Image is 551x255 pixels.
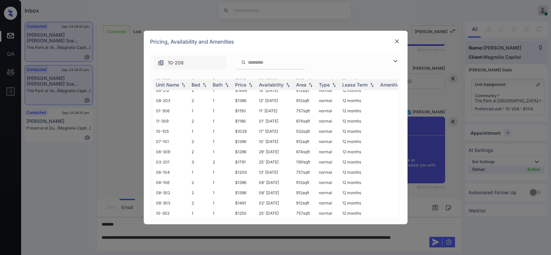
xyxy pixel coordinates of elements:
td: normal [317,106,340,116]
td: $1296 [233,147,257,157]
div: Amenities [381,82,403,88]
td: 29' [DATE] [257,147,294,157]
td: $1396 [233,188,257,198]
td: 02' [DATE] [257,198,294,208]
td: 1 [210,147,233,157]
td: $1396 [233,177,257,188]
td: 12 months [340,188,378,198]
td: 757 sqft [294,106,317,116]
td: 2 [189,177,210,188]
img: sorting [369,83,375,87]
td: 3 [189,157,210,167]
td: 08' [DATE] [257,177,294,188]
td: 2 [189,85,210,95]
td: $1396 [233,136,257,147]
td: normal [317,85,340,95]
td: 12' [DATE] [257,95,294,106]
td: 08-106 [154,177,189,188]
td: 12 months [340,95,378,106]
td: $1200 [233,167,257,177]
td: 2 [189,95,210,106]
td: 912 sqft [294,85,317,95]
td: 1 [210,136,233,147]
td: 2 [189,188,210,198]
td: 1 [210,188,233,198]
td: 757 sqft [294,167,317,177]
img: icon-zuma [241,59,246,65]
td: 874 sqft [294,147,317,157]
td: 912 sqft [294,177,317,188]
div: Price [235,82,247,88]
td: 11-309 [154,116,189,126]
td: $1029 [233,126,257,136]
td: normal [317,116,340,126]
td: 12 months [340,208,378,218]
td: 12 months [340,157,378,167]
td: 1 [189,126,210,136]
td: normal [317,198,340,208]
td: 1 [210,177,233,188]
div: Pricing, Availability and Amenities [144,31,408,53]
td: 11' [DATE] [257,106,294,116]
img: sorting [224,83,230,87]
td: normal [317,208,340,218]
td: normal [317,147,340,157]
td: 01' [DATE] [257,116,294,126]
td: 25' [DATE] [257,157,294,167]
td: normal [317,136,340,147]
td: 01-306 [154,106,189,116]
td: 12 months [340,167,378,177]
td: 532 sqft [294,126,317,136]
td: $1150 [233,106,257,116]
td: $1481 [233,198,257,208]
td: 1 [189,167,210,177]
td: 12 months [340,198,378,208]
td: 1 [210,116,233,126]
td: 1 [210,167,233,177]
td: 12 months [340,116,378,126]
img: sorting [285,83,291,87]
td: $1186 [233,116,257,126]
td: 1 [210,208,233,218]
td: 912 sqft [294,136,317,147]
td: 08-302 [154,188,189,198]
td: 912 sqft [294,198,317,208]
img: sorting [180,83,187,87]
td: 08' [DATE] [257,188,294,198]
div: Type [319,82,330,88]
td: 06-212 [154,85,189,95]
img: icon-zuma [158,59,164,66]
span: 10-208 [168,59,184,66]
td: 1 [189,208,210,218]
td: 2 [210,157,233,167]
td: 12 months [340,177,378,188]
td: 13' [DATE] [257,167,294,177]
td: normal [317,95,340,106]
img: sorting [247,83,254,87]
td: $1791 [233,157,257,167]
td: normal [317,177,340,188]
div: Area [296,82,307,88]
td: normal [317,157,340,167]
td: 1181 sqft [294,157,317,167]
td: 2 [189,147,210,157]
td: 10-105 [154,126,189,136]
td: 912 sqft [294,188,317,198]
td: 912 sqft [294,95,317,106]
td: 757 sqft [294,208,317,218]
td: 1 [210,85,233,95]
td: 12 months [340,136,378,147]
td: 2 [189,116,210,126]
td: 12 months [340,126,378,136]
td: 1 [210,198,233,208]
td: 17' [DATE] [257,126,294,136]
td: 1 [189,106,210,116]
td: 08-203 [154,95,189,106]
div: Bath [213,82,223,88]
td: $1446 [233,85,257,95]
td: $1396 [233,95,257,106]
img: icon-zuma [391,57,399,65]
td: 1 [210,95,233,106]
td: 10-302 [154,208,189,218]
img: sorting [201,83,208,87]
